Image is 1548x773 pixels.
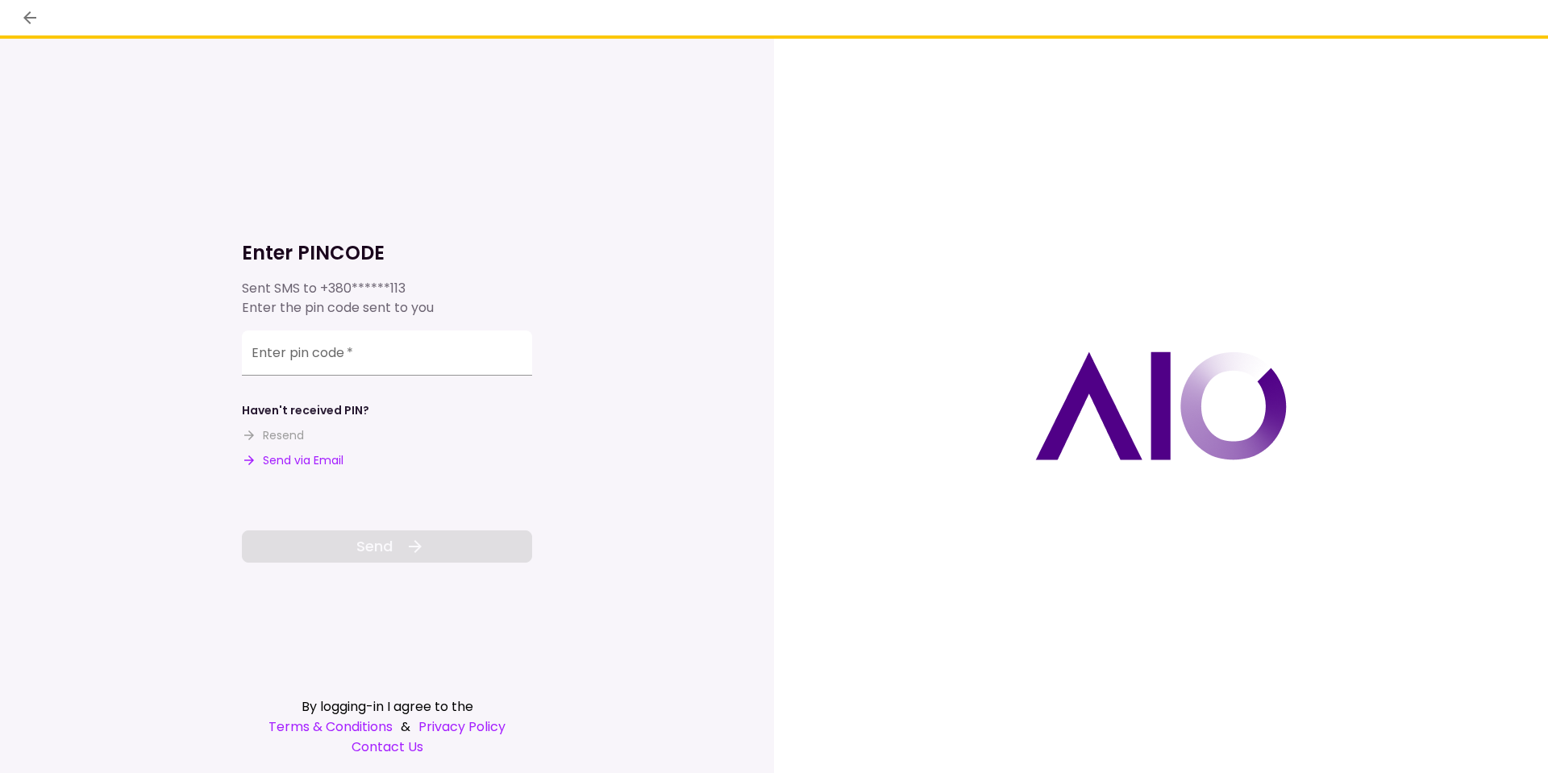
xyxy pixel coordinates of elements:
a: Contact Us [242,737,532,757]
h1: Enter PINCODE [242,240,532,266]
div: Haven't received PIN? [242,402,369,419]
a: Privacy Policy [418,717,506,737]
div: By logging-in I agree to the [242,696,532,717]
div: & [242,717,532,737]
button: Send via Email [242,452,343,469]
button: Send [242,530,532,563]
button: Resend [242,427,304,444]
img: AIO logo [1035,351,1287,460]
div: Sent SMS to Enter the pin code sent to you [242,279,532,318]
span: Send [356,535,393,557]
a: Terms & Conditions [268,717,393,737]
button: back [16,4,44,31]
